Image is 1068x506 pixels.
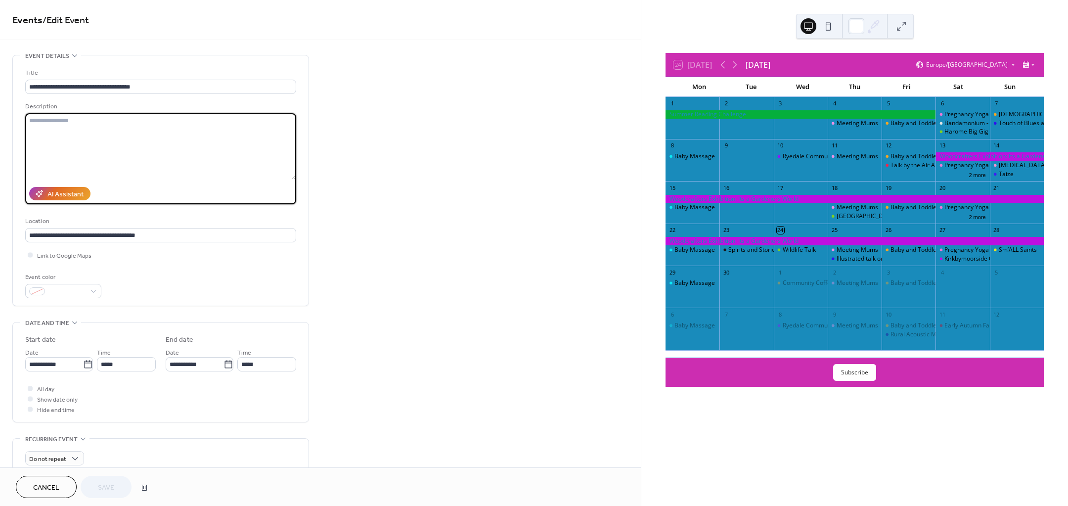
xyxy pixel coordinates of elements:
span: Hide end time [37,405,75,415]
div: Early Autumn Fair [944,322,993,330]
div: Meeting Mums [828,203,882,212]
div: Meeting Mums [837,279,878,287]
div: Illustrated talk on the history of the Pirates of Penzance [828,255,882,263]
div: 2 [722,100,730,107]
div: Sun [984,77,1036,97]
div: Touch of Blues and Pizza [990,119,1044,128]
div: 4 [831,100,838,107]
div: Baby and Toddler Group [890,246,958,254]
div: Breast Cancer Charity Tractor Run [990,161,1044,170]
div: Meeting Mums [828,322,882,330]
button: AI Assistant [29,187,90,200]
div: Church Open Day, Pockley [990,110,1044,119]
div: Meeting Mums [828,152,882,161]
div: 19 [885,184,892,191]
div: 10 [777,142,784,149]
div: Pregnancy Yoga [935,246,989,254]
div: Baby Massage [666,203,719,212]
div: 25 [831,227,838,234]
span: Do not repeat [29,454,66,465]
div: Mon [673,77,725,97]
div: 3 [777,100,784,107]
div: Baby Massage [666,246,719,254]
button: 2 more [965,170,989,179]
div: Meeting Mums [837,322,878,330]
div: Meeting Mums [828,119,882,128]
div: 27 [938,227,946,234]
div: Wildlife Talk [783,246,816,254]
div: Start date [25,335,56,345]
div: Pregnancy Yoga [944,246,989,254]
div: 28 [993,227,1000,234]
span: Date and time [25,318,69,328]
span: Event details [25,51,69,61]
div: Pregnancy Yoga [944,161,989,170]
div: Ryedale Community Drop-in [774,152,828,161]
div: Taize [990,170,1044,179]
div: 9 [722,142,730,149]
div: Illustrated talk on the history of the Pirates of Penzance [837,255,988,263]
div: Kirkbymoorside Community Garden Drop in Sessions [828,212,882,221]
div: 5 [993,269,1000,276]
span: Europe/[GEOGRAPHIC_DATA] [926,62,1008,68]
div: 12 [885,142,892,149]
div: Spirits and Stories [728,246,778,254]
div: Bandamonium - Massed Band Concert [944,119,1051,128]
div: Baby Massage [666,322,719,330]
div: 8 [668,142,676,149]
div: 16 [722,184,730,191]
div: Ryedale Community Drop-in [774,322,828,330]
span: Link to Google Maps [37,251,91,261]
div: 11 [831,142,838,149]
div: Pregnancy Yoga [935,110,989,119]
div: Rural Acoustic Music (RAM) [882,330,935,339]
span: Recurring event [25,434,78,445]
div: 24 [777,227,784,234]
div: 12 [993,311,1000,318]
div: Baby and Toddler Group [882,322,935,330]
div: Baby Massage [666,279,719,287]
div: Event color [25,272,99,282]
div: Description [25,101,294,112]
div: Baby and Toddler Group [890,152,958,161]
div: Touch of Blues and Pizza [999,119,1067,128]
span: Date [25,348,39,358]
div: Sm’ALL Saints [999,246,1037,254]
div: 4 [938,269,946,276]
div: 17 [777,184,784,191]
div: Pregnancy Yoga [935,203,989,212]
div: Baby and Toddler Group [890,279,958,287]
div: Woodcrafters Exhibition: Its a Gardeners World [666,237,1044,245]
div: Kirkbymoorside Community Awards [944,255,1043,263]
div: Baby Massage [674,246,715,254]
div: Taize [999,170,1014,179]
div: Fri [881,77,933,97]
div: Meeting Mums [837,119,878,128]
div: Sm’ALL Saints [990,246,1044,254]
div: Baby and Toddler Group [882,246,935,254]
div: Community Coffee Morning [774,279,828,287]
div: Tue [725,77,777,97]
span: Cancel [33,483,59,493]
div: Title [25,68,294,78]
div: Baby Massage [674,322,715,330]
div: 10 [885,311,892,318]
div: Wed [777,77,829,97]
div: 2 [831,269,838,276]
div: Community Coffee Morning [783,279,859,287]
div: Meeting Mums [828,246,882,254]
div: 9 [831,311,838,318]
div: 23 [722,227,730,234]
div: 20 [938,184,946,191]
div: End date [166,335,193,345]
div: 26 [885,227,892,234]
div: Meeting Mums [837,203,878,212]
div: Meeting Mums [837,152,878,161]
div: Early Autumn Fair [935,322,989,330]
div: 18 [831,184,838,191]
div: Pregnancy Yoga [944,203,989,212]
div: Baby and Toddler Group [882,119,935,128]
div: Baby and Toddler Group [882,279,935,287]
span: Date [166,348,179,358]
div: 15 [668,184,676,191]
